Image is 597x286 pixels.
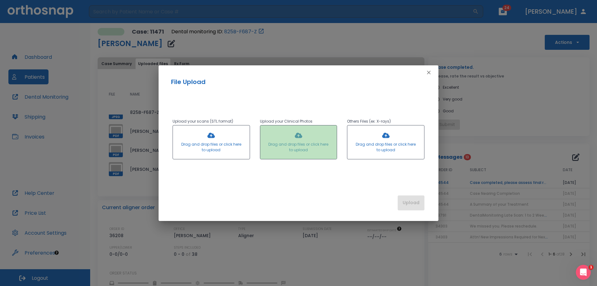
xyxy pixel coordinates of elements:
[589,265,594,270] span: 1
[173,118,250,125] p: Upload your scans (STL format)
[171,77,426,87] h2: File Upload
[347,118,424,125] p: Others Files (ex: X-rays)
[576,265,591,280] iframe: Intercom live chat
[260,118,337,125] p: Upload your Clinical Photos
